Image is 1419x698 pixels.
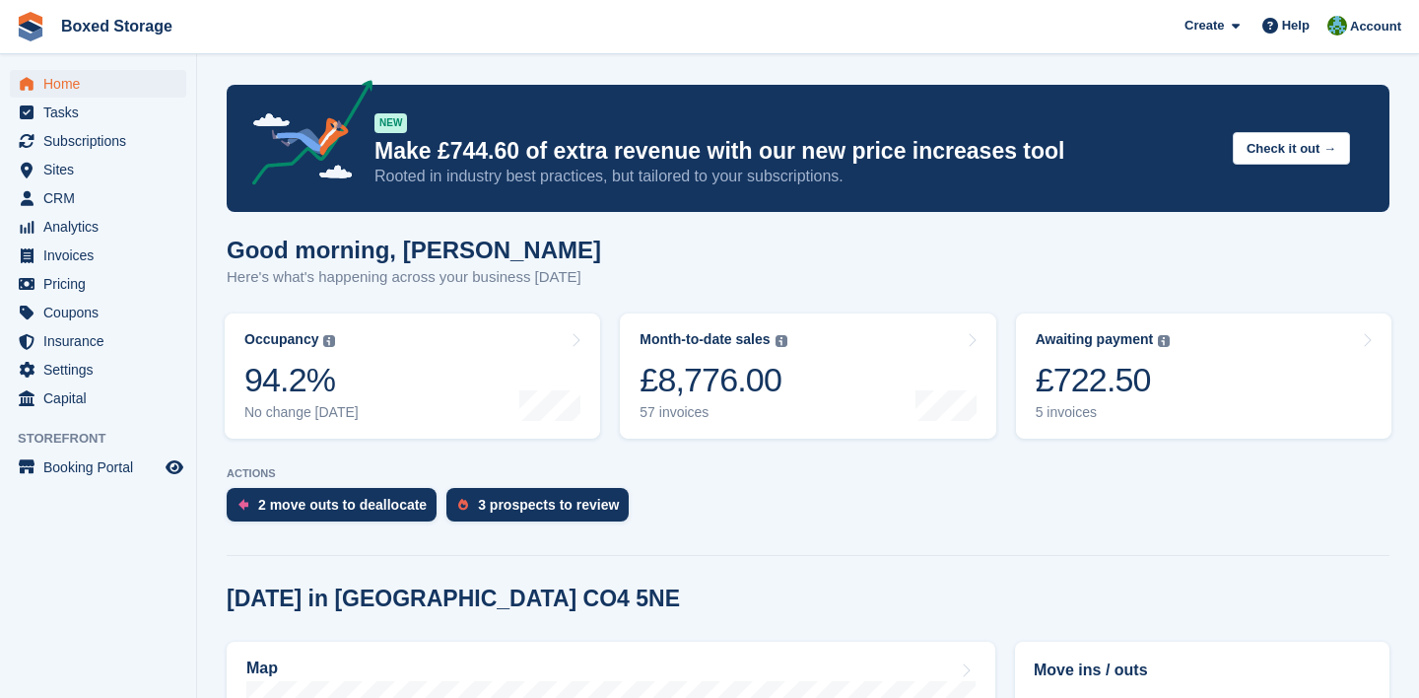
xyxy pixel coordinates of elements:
span: Help [1282,16,1310,35]
span: Pricing [43,270,162,298]
div: No change [DATE] [244,404,359,421]
a: Boxed Storage [53,10,180,42]
img: move_outs_to_deallocate_icon-f764333ba52eb49d3ac5e1228854f67142a1ed5810a6f6cc68b1a99e826820c5.svg [238,499,248,511]
a: 3 prospects to review [446,488,639,531]
p: Rooted in industry best practices, but tailored to your subscriptions. [374,166,1217,187]
div: 5 invoices [1036,404,1171,421]
img: icon-info-grey-7440780725fd019a000dd9b08b2336e03edf1995a4989e88bcd33f0948082b44.svg [323,335,335,347]
span: Coupons [43,299,162,326]
a: menu [10,213,186,241]
a: menu [10,299,186,326]
h2: Move ins / outs [1034,659,1371,682]
div: 2 move outs to deallocate [258,497,427,513]
a: 2 move outs to deallocate [227,488,446,531]
a: menu [10,184,186,212]
span: Account [1350,17,1401,36]
span: Capital [43,384,162,412]
a: menu [10,70,186,98]
a: menu [10,99,186,126]
div: NEW [374,113,407,133]
span: Settings [43,356,162,384]
img: Tobias Butler [1327,16,1347,35]
h1: Good morning, [PERSON_NAME] [227,237,601,263]
a: menu [10,242,186,269]
a: Preview store [163,455,186,479]
span: CRM [43,184,162,212]
a: menu [10,454,186,481]
div: Month-to-date sales [640,331,770,348]
h2: Map [246,660,278,677]
a: Month-to-date sales £8,776.00 57 invoices [620,314,995,439]
div: £722.50 [1036,360,1171,400]
div: 94.2% [244,360,359,400]
span: Subscriptions [43,127,162,155]
div: Occupancy [244,331,318,348]
span: Tasks [43,99,162,126]
a: menu [10,356,186,384]
span: Invoices [43,242,162,269]
a: Occupancy 94.2% No change [DATE] [225,314,600,439]
a: menu [10,327,186,355]
a: menu [10,156,186,183]
h2: [DATE] in [GEOGRAPHIC_DATA] CO4 5NE [227,586,680,612]
div: Awaiting payment [1036,331,1154,348]
a: menu [10,384,186,412]
span: Storefront [18,429,196,449]
img: prospect-51fa495bee0391a8d652442698ab0144808aea92771e9ea1ae160a38d050c398.svg [458,499,468,511]
span: Home [43,70,162,98]
span: Create [1184,16,1224,35]
p: Make £744.60 of extra revenue with our new price increases tool [374,137,1217,166]
p: ACTIONS [227,467,1389,480]
img: icon-info-grey-7440780725fd019a000dd9b08b2336e03edf1995a4989e88bcd33f0948082b44.svg [776,335,787,347]
div: 3 prospects to review [478,497,619,513]
span: Booking Portal [43,454,162,481]
button: Check it out → [1233,132,1350,165]
img: stora-icon-8386f47178a22dfd0bd8f6a31ec36ba5ce8667c1dd55bd0f319d3a0aa187defe.svg [16,12,45,41]
a: menu [10,270,186,298]
img: icon-info-grey-7440780725fd019a000dd9b08b2336e03edf1995a4989e88bcd33f0948082b44.svg [1158,335,1170,347]
a: menu [10,127,186,155]
span: Insurance [43,327,162,355]
span: Analytics [43,213,162,241]
p: Here's what's happening across your business [DATE] [227,266,601,289]
a: Awaiting payment £722.50 5 invoices [1016,314,1391,439]
img: price-adjustments-announcement-icon-8257ccfd72463d97f412b2fc003d46551f7dbcb40ab6d574587a9cd5c0d94... [236,80,373,192]
div: 57 invoices [640,404,786,421]
div: £8,776.00 [640,360,786,400]
span: Sites [43,156,162,183]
